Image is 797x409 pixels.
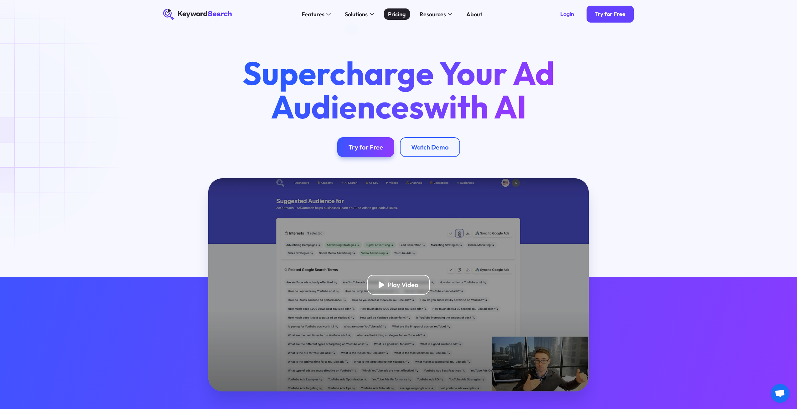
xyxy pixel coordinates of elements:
div: Login [560,11,574,18]
div: Pricing [388,10,406,18]
a: Pricing [384,8,410,20]
div: Solutions [345,10,368,18]
span: with AI [424,86,526,127]
a: About [462,8,487,20]
div: About [466,10,482,18]
div: Resources [420,10,446,18]
a: Try for Free [587,6,634,23]
a: open lightbox [208,178,589,391]
div: Features [302,10,324,18]
h1: Supercharge Your Ad Audiences [230,56,568,123]
a: Login [552,6,582,23]
div: Try for Free [349,143,383,151]
div: Try for Free [595,11,625,18]
a: Open chat [771,384,789,403]
a: Try for Free [337,137,394,157]
div: Play Video [388,281,418,289]
div: Watch Demo [411,143,449,151]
